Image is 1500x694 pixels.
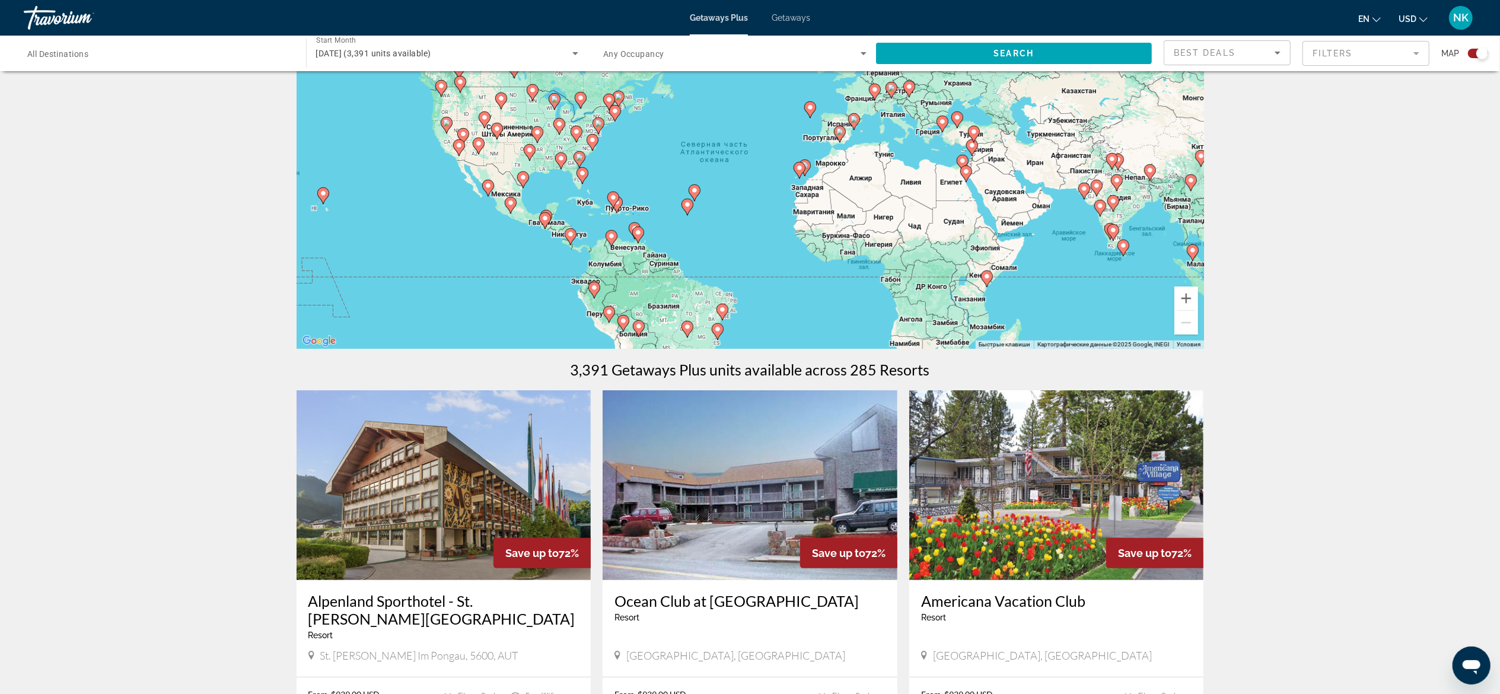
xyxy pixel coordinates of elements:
[979,340,1030,349] button: Быстрые клавиши
[603,49,664,59] span: Any Occupancy
[876,43,1152,64] button: Search
[812,547,865,559] span: Save up to
[308,592,579,628] a: Alpenland Sporthotel - St. [PERSON_NAME][GEOGRAPHIC_DATA]
[603,390,897,580] img: ii_atn1.jpg
[909,390,1204,580] img: ii_avb1.jpg
[933,649,1152,662] span: [GEOGRAPHIC_DATA], [GEOGRAPHIC_DATA]
[1399,14,1416,24] span: USD
[1174,48,1235,58] span: Best Deals
[921,592,1192,610] a: Americana Vacation Club
[1399,10,1428,27] button: Change currency
[1106,538,1203,568] div: 72%
[1177,341,1200,348] a: Условия (ссылка откроется в новой вкладке)
[1118,547,1171,559] span: Save up to
[308,631,333,640] span: Resort
[690,13,748,23] a: Getaways Plus
[1174,46,1281,60] mat-select: Sort by
[1453,647,1491,685] iframe: Кнопка запуска окна обмена сообщениями
[614,613,639,622] span: Resort
[800,538,897,568] div: 72%
[300,333,339,349] a: Открыть эту область в Google Картах (в новом окне)
[493,538,591,568] div: 72%
[505,547,559,559] span: Save up to
[921,613,946,622] span: Resort
[1302,40,1429,66] button: Filter
[1174,311,1198,335] button: Уменьшить
[614,592,886,610] a: Ocean Club at [GEOGRAPHIC_DATA]
[24,2,142,33] a: Travorium
[27,49,88,59] span: All Destinations
[993,49,1034,58] span: Search
[1358,14,1370,24] span: en
[316,37,356,45] span: Start Month
[1445,5,1476,30] button: User Menu
[1037,341,1170,348] span: Картографические данные ©2025 Google, INEGI
[626,649,845,662] span: [GEOGRAPHIC_DATA], [GEOGRAPHIC_DATA]
[297,390,591,580] img: ii_alr1.jpg
[1174,286,1198,310] button: Увеличить
[1441,45,1459,62] span: Map
[1453,12,1469,24] span: NK
[1358,10,1381,27] button: Change language
[316,49,431,58] span: [DATE] (3,391 units available)
[300,333,339,349] img: Google
[320,649,519,662] span: St. [PERSON_NAME] im Pongau, 5600, AUT
[571,361,930,378] h1: 3,391 Getaways Plus units available across 285 Resorts
[772,13,810,23] a: Getaways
